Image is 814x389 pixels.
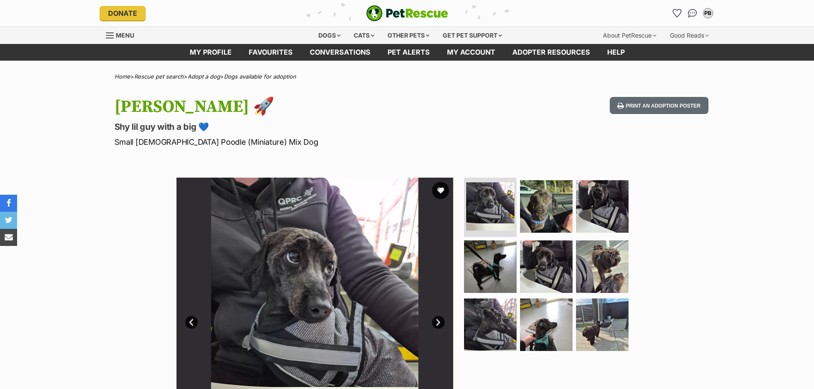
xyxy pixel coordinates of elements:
[366,5,448,21] a: PetRescue
[664,27,715,44] div: Good Reads
[93,73,721,80] div: > > >
[115,73,130,80] a: Home
[520,298,573,351] img: Photo of Jett 🚀
[100,6,146,20] a: Donate
[134,73,184,80] a: Rescue pet search
[188,73,220,80] a: Adopt a dog
[432,316,445,329] a: Next
[185,316,198,329] a: Prev
[240,44,301,61] a: Favourites
[686,6,699,20] a: Conversations
[576,240,629,293] img: Photo of Jett 🚀
[576,298,629,351] img: Photo of Jett 🚀
[301,44,379,61] a: conversations
[520,180,573,233] img: Photo of Jett 🚀
[348,27,380,44] div: Cats
[116,32,134,39] span: Menu
[670,6,684,20] a: Favourites
[115,136,476,148] p: Small [DEMOGRAPHIC_DATA] Poodle (Miniature) Mix Dog
[599,44,633,61] a: Help
[379,44,438,61] a: Pet alerts
[464,240,517,293] img: Photo of Jett 🚀
[466,182,514,231] img: Photo of Jett 🚀
[106,27,140,42] a: Menu
[576,180,629,233] img: Photo of Jett 🚀
[115,121,476,133] p: Shy lil guy with a big 💙
[610,97,708,114] button: Print an adoption poster
[520,240,573,293] img: Photo of Jett 🚀
[504,44,599,61] a: Adopter resources
[438,44,504,61] a: My account
[312,27,347,44] div: Dogs
[432,182,449,199] button: favourite
[366,5,448,21] img: logo-e224e6f780fb5917bec1dbf3a21bbac754714ae5b6737aabdf751b685950b380.svg
[670,6,715,20] ul: Account quick links
[597,27,662,44] div: About PetRescue
[704,9,712,18] div: PB
[464,298,517,351] img: Photo of Jett 🚀
[688,9,697,18] img: chat-41dd97257d64d25036548639549fe6c8038ab92f7586957e7f3b1b290dea8141.svg
[701,6,715,20] button: My account
[437,27,508,44] div: Get pet support
[181,44,240,61] a: My profile
[382,27,435,44] div: Other pets
[115,97,476,117] h1: [PERSON_NAME] 🚀
[224,73,296,80] a: Dogs available for adoption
